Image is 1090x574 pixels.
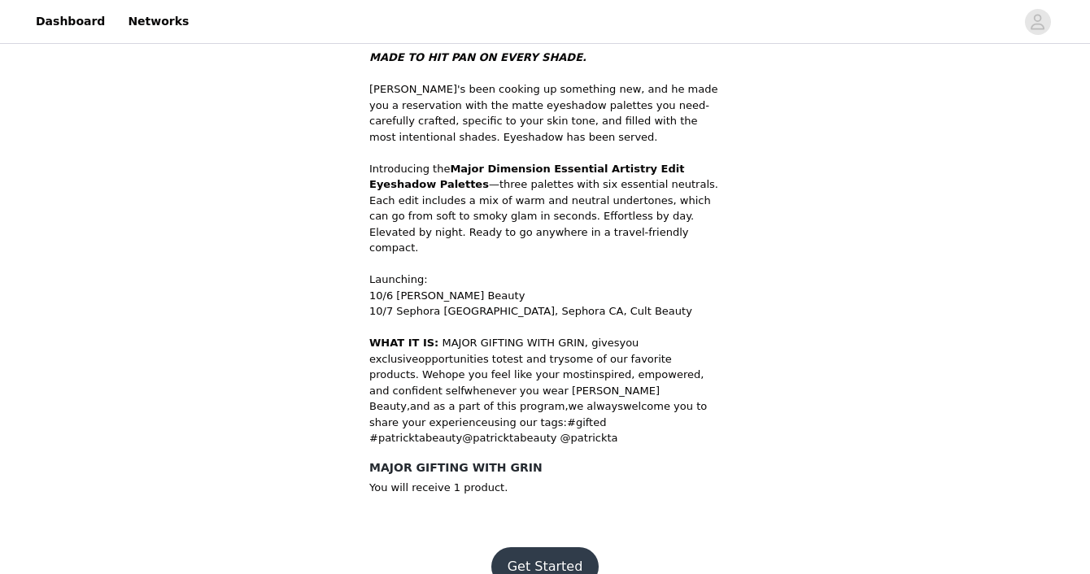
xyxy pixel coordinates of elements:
span: inspired, empowered, and [369,368,704,397]
p: Introducing the —three palettes with six essential neutrals. Each edit includes a mix of warm and... [369,161,721,256]
span: welcome you to share your ex [369,400,707,428]
span: gives [591,337,619,349]
p: 10/6 [PERSON_NAME] Beauty 10/7 Sephora [GEOGRAPHIC_DATA], Sephora CA, Cult Beauty [369,288,721,320]
span: , [585,337,588,349]
a: Dashboard [26,3,115,40]
span: using our tag [488,416,558,428]
span: perience [369,416,625,445]
span: opportunities to [418,353,503,365]
p: [PERSON_NAME]'s been cooking up something new, and he made you a reservation with the matte eyesh... [369,81,721,145]
span: whenever you wear [PERSON_NAME] Beauty, [369,385,660,413]
span: @patricktabeauty [462,432,556,444]
span: you [619,337,639,349]
span: we always [569,400,623,412]
p: Launching: [369,272,721,288]
a: Networks [118,3,198,40]
span: W [422,368,432,380]
h4: MAJOR GIFTING WITH GRIN [369,459,721,476]
span: exclusive [369,353,418,365]
span: confident self [393,385,464,397]
span: . [416,368,419,380]
span: # [567,416,576,428]
span: , [565,400,568,412]
span: : [564,416,567,428]
span: as a part of this program [434,400,565,412]
strong: Major Dimension Essential Artistry Edit Eyeshadow Palettes [369,163,684,191]
p: You will receive 1 product. [369,480,721,496]
span: s [558,416,564,428]
span: @patrickta [560,432,618,444]
span: e [432,368,438,380]
div: avatar [1030,9,1045,35]
span: test and try [503,353,565,365]
span: patricktabeauty [378,432,462,444]
span: gifted [576,416,607,428]
span: hope you feel like your most [438,368,589,380]
span: # [369,432,378,444]
span: MAJOR GIFTING WITH GRIN [442,337,584,349]
span: and [410,400,429,412]
strong: MADE TO HIT PAN ON EVERY SHADE. [369,51,586,63]
strong: WHAT IT IS: [369,337,438,349]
